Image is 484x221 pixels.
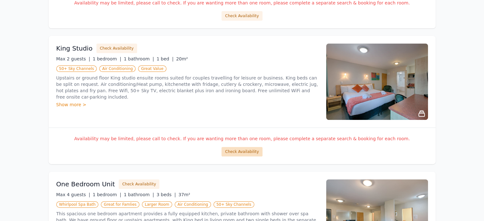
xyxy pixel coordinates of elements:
p: Availability may be limited, please call to check. If you are wanting more than one room, please ... [56,135,428,142]
span: 1 bedroom | [93,192,121,197]
span: 3 beds | [157,192,176,197]
button: Check Availability [119,179,159,189]
span: Larger Room [142,201,172,208]
button: Check Availability [221,11,262,21]
h3: One Bedroom Unit [56,180,115,189]
h3: King Studio [56,44,93,53]
span: 20m² [176,56,188,61]
span: 50+ Sky Channels [214,201,254,208]
button: Check Availability [221,147,262,156]
span: Air Conditioning [175,201,211,208]
span: 1 bedroom | [93,56,121,61]
span: 1 bathroom | [124,192,154,197]
span: 1 bed | [157,56,173,61]
span: 50+ Sky Channels [56,66,97,72]
div: Show more > [56,101,319,108]
span: Max 4 guests | [56,192,90,197]
p: Upstairs or ground floor King studio ensuite rooms suited for couples travelling for leisure or b... [56,75,319,100]
span: 1 bathroom | [124,56,154,61]
span: Great Value [138,66,166,72]
span: Great for Famlies [101,201,139,208]
button: Check Availability [96,44,137,53]
span: Max 2 guests | [56,56,90,61]
span: Air Conditioning [99,66,136,72]
span: 37m² [179,192,190,197]
span: Whirlpool Spa Bath [56,201,99,208]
